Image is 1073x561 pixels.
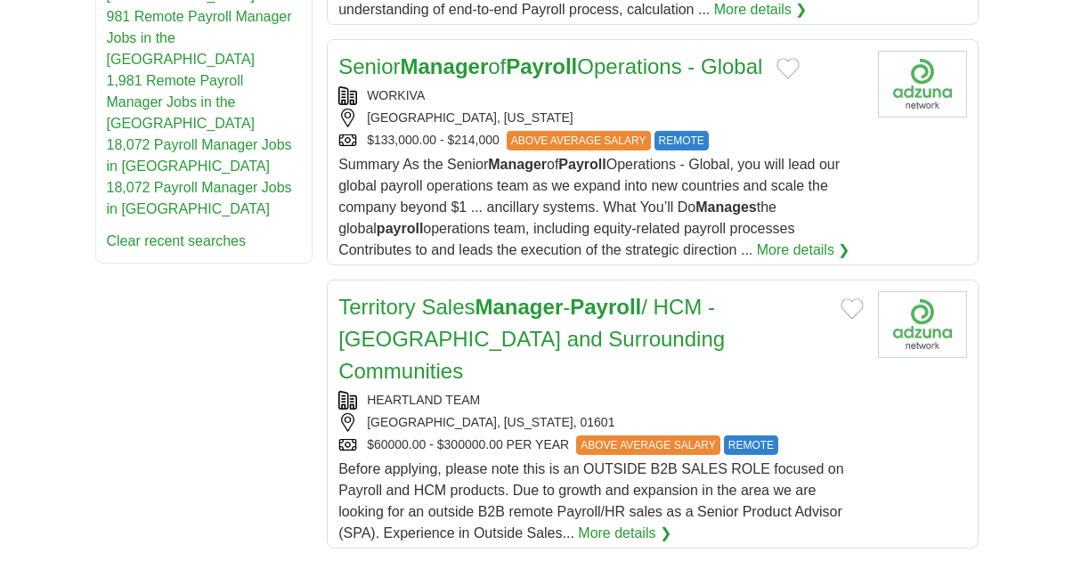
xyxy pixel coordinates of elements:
a: 18,072 Payroll Manager Jobs in [GEOGRAPHIC_DATA] [107,137,292,174]
div: $60000.00 - $300000.00 PER YEAR [338,435,863,455]
button: Add to favorite jobs [841,298,864,320]
div: HEARTLAND TEAM [338,391,863,410]
img: Company logo [878,51,967,118]
div: [GEOGRAPHIC_DATA], [US_STATE] [338,109,863,127]
strong: payroll [377,221,423,236]
strong: Manages [695,199,756,215]
div: $133,000.00 - $214,000 [338,131,863,150]
strong: Manager [401,54,489,78]
span: REMOTE [724,435,778,455]
a: 981 Remote Payroll Manager Jobs in the [GEOGRAPHIC_DATA] [107,9,292,67]
span: ABOVE AVERAGE SALARY [507,131,651,150]
strong: Payroll [558,157,606,172]
div: WORKIVA [338,86,863,105]
button: Add to favorite jobs [776,58,800,79]
a: 1,981 Remote Payroll Manager Jobs in the [GEOGRAPHIC_DATA] [107,73,256,131]
span: Summary As the Senior of Operations - Global, you will lead our global payroll operations team as... [338,157,840,257]
a: More details ❯ [757,240,850,261]
div: [GEOGRAPHIC_DATA], [US_STATE], 01601 [338,413,863,432]
a: SeniorManagerofPayrollOperations - Global [338,54,762,78]
a: Territory SalesManager-Payroll/ HCM - [GEOGRAPHIC_DATA] and Surrounding Communities [338,295,725,383]
strong: Manager [476,295,564,319]
a: 18,072 Payroll Manager Jobs in [GEOGRAPHIC_DATA] [107,180,292,216]
a: More details ❯ [578,523,671,544]
strong: Payroll [570,295,641,319]
span: ABOVE AVERAGE SALARY [576,435,720,455]
span: Before applying, please note this is an OUTSIDE B2B SALES ROLE focused on Payroll and HCM product... [338,461,843,541]
img: Company logo [878,291,967,358]
strong: Manager [488,157,547,172]
span: REMOTE [654,131,709,150]
strong: Payroll [506,54,577,78]
a: Clear recent searches [107,233,247,248]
